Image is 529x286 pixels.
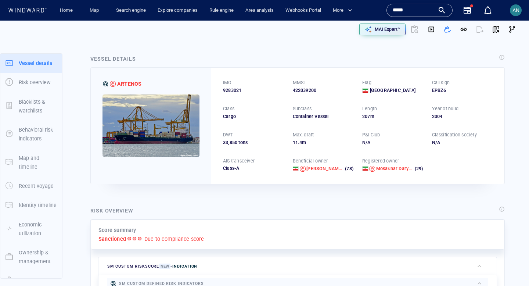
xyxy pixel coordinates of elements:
[376,165,423,172] a: Mosakhar Darya Shipping Company Pjs (29)
[0,225,62,232] a: Economic utilization
[0,158,62,165] a: Map and timeline
[0,54,62,73] button: Vessel details
[113,4,149,17] a: Search engine
[155,4,201,17] a: Explore companies
[110,81,116,87] div: Sanctioned
[19,154,57,172] p: Map and timeline
[333,6,352,15] span: More
[223,106,234,112] p: Class
[206,4,237,17] a: Rule engine
[439,21,456,37] button: Add to vessel list
[84,4,107,17] button: Map
[0,182,62,189] a: Recent voyage
[359,24,406,35] button: MAI Expert™
[293,158,328,164] p: Beneficial owner
[498,253,523,280] iframe: Chat
[119,281,204,286] span: SM Custom defined risk indicators
[306,165,353,172] a: [PERSON_NAME] Darya Ship Management Co. (78)
[98,235,126,243] p: Sanctioned
[0,73,62,92] button: Risk overview
[293,113,354,120] div: Container Vessel
[423,21,439,37] button: Download video
[0,102,62,109] a: Blacklists & watchlists
[456,21,472,37] button: Get link
[223,79,232,86] p: IMO
[302,140,306,145] span: m
[57,4,76,17] a: Home
[432,87,493,94] div: EPBZ6
[432,132,477,138] p: Classification society
[102,94,199,157] img: 5905c78226945158626e3a8b_0
[87,4,104,17] a: Map
[223,158,255,164] p: AIS transceiver
[330,4,359,17] button: More
[375,26,400,33] p: MAI Expert™
[90,54,136,63] div: Vessel details
[362,139,423,146] div: N/A
[362,158,399,164] p: Registered owner
[0,149,62,177] button: Map and timeline
[0,92,62,121] button: Blacklists & watchlists
[293,106,312,112] p: Subclass
[117,79,141,88] div: ARTENOS
[508,3,523,18] button: AN
[293,132,314,138] p: Max. draft
[223,87,241,94] span: 9283021
[19,201,57,210] p: Identity timeline
[0,120,62,149] button: Behavioral risk indicators
[370,87,415,94] span: [GEOGRAPHIC_DATA]
[0,79,62,86] a: Risk overview
[344,165,353,172] span: (78)
[413,165,423,172] span: (29)
[0,215,62,243] button: Economic utilization
[19,276,53,285] p: Similar vessels
[0,277,62,284] a: Similar vessels
[19,97,57,115] p: Blacklists & watchlists
[0,131,62,137] a: Behavioral risk indicators
[19,59,52,68] p: Vessel details
[362,106,377,112] p: Length
[90,206,133,215] div: Risk overview
[299,140,302,145] span: 4
[0,253,62,260] a: Ownership & management
[0,243,62,271] button: Ownership & management
[293,140,298,145] span: 11
[376,166,460,171] span: Mosakhar Darya Shipping Company Pjs
[0,201,62,208] a: Identity timeline
[432,106,459,112] p: Year of build
[362,132,380,138] p: P&I Club
[0,196,62,215] button: Identity timeline
[362,114,370,119] span: 207
[144,235,204,243] p: Due to compliance score
[306,166,405,171] span: [PERSON_NAME] Darya Ship Management Co.
[107,264,197,269] span: SM Custom risk score -
[223,113,284,120] div: Cargo
[98,226,136,235] p: Score summary
[102,81,108,87] div: SM Custom defined risk: indication
[159,264,170,269] span: New
[0,176,62,196] button: Recent voyage
[19,78,51,87] p: Risk overview
[172,264,197,269] span: Indication
[19,220,57,238] p: Economic utilization
[19,182,54,190] p: Recent voyage
[19,125,57,143] p: Behavioral risk indicators
[298,140,299,145] span: .
[19,248,57,266] p: Ownership & management
[54,4,78,17] button: Home
[293,87,354,94] div: 422039200
[293,79,305,86] p: MMSI
[432,79,450,86] p: Call sign
[362,79,371,86] p: Flag
[0,59,62,66] a: Vessel details
[223,139,284,146] div: 33,850 tons
[242,4,277,17] a: Area analysis
[283,4,324,17] a: Webhooks Portal
[512,7,519,13] span: AN
[432,139,493,146] div: N/A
